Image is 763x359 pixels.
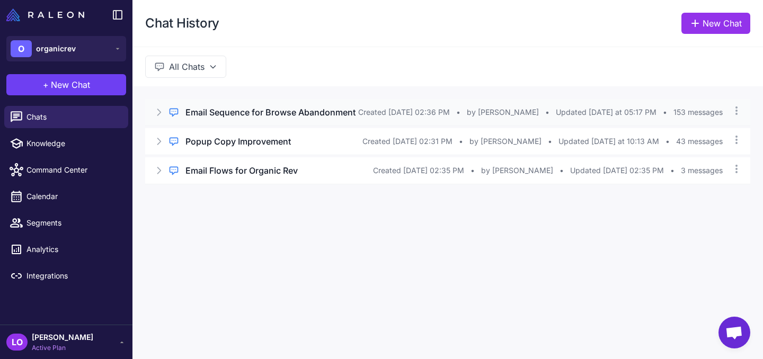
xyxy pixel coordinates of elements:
span: Command Center [26,164,120,176]
button: All Chats [145,56,226,78]
span: Updated [DATE] at 05:17 PM [556,106,656,118]
span: • [670,165,675,176]
a: Analytics [4,238,128,261]
span: 3 messages [681,165,723,176]
span: Updated [DATE] 02:35 PM [570,165,664,176]
button: +New Chat [6,74,126,95]
span: 153 messages [673,106,723,118]
span: [PERSON_NAME] [32,331,93,343]
span: Updated [DATE] at 10:13 AM [558,136,659,147]
span: • [548,136,552,147]
span: • [459,136,463,147]
span: Calendar [26,191,120,202]
span: Created [DATE] 02:36 PM [358,106,450,118]
a: Segments [4,212,128,234]
span: Integrations [26,270,120,282]
span: • [560,165,564,176]
span: • [456,106,460,118]
span: • [471,165,475,176]
span: Active Plan [32,343,93,353]
h3: Email Sequence for Browse Abandonment [185,106,356,119]
div: O [11,40,32,57]
a: Chats [4,106,128,128]
h3: Popup Copy Improvement [185,135,291,148]
span: by [PERSON_NAME] [467,106,539,118]
span: by [PERSON_NAME] [469,136,542,147]
span: by [PERSON_NAME] [481,165,553,176]
a: Calendar [4,185,128,208]
h1: Chat History [145,15,219,32]
img: Raleon Logo [6,8,84,21]
h3: Email Flows for Organic Rev [185,164,298,177]
span: Knowledge [26,138,120,149]
a: Command Center [4,159,128,181]
span: • [663,106,667,118]
a: Knowledge [4,132,128,155]
span: + [43,78,49,91]
span: Segments [26,217,120,229]
span: • [666,136,670,147]
span: Chats [26,111,120,123]
span: • [545,106,549,118]
span: Created [DATE] 02:35 PM [373,165,464,176]
a: Open chat [718,317,750,348]
span: Analytics [26,244,120,255]
a: Integrations [4,265,128,287]
a: New Chat [681,13,750,34]
span: Created [DATE] 02:31 PM [362,136,453,147]
span: New Chat [51,78,90,91]
div: LO [6,334,28,351]
span: 43 messages [676,136,723,147]
button: Oorganicrev [6,36,126,61]
span: organicrev [36,43,76,55]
